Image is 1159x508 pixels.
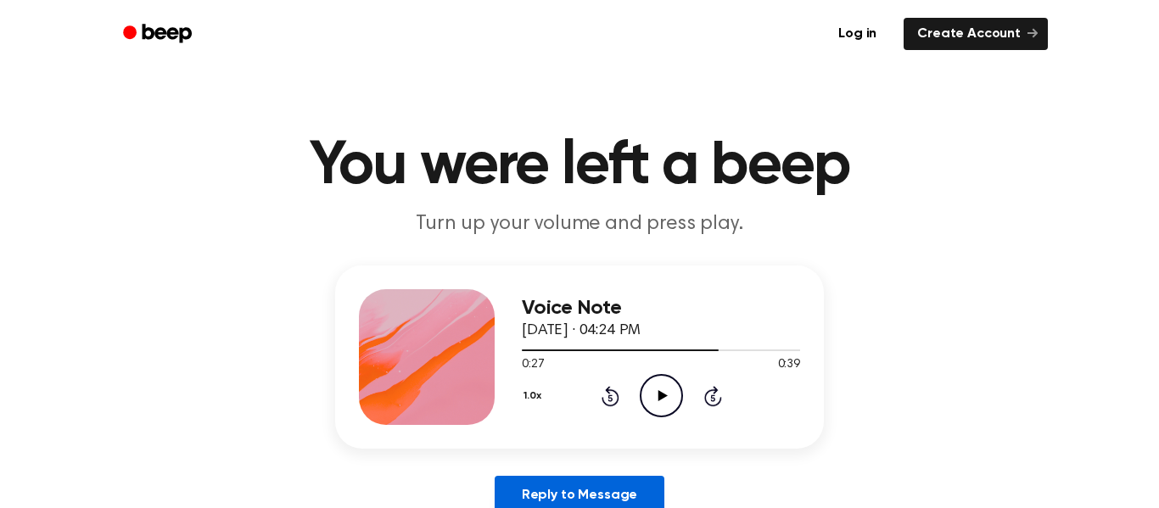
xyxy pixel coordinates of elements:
[821,14,893,53] a: Log in
[522,382,547,410] button: 1.0x
[254,210,905,238] p: Turn up your volume and press play.
[522,356,544,374] span: 0:27
[111,18,207,51] a: Beep
[904,18,1048,50] a: Create Account
[522,297,800,320] h3: Voice Note
[145,136,1014,197] h1: You were left a beep
[522,323,641,338] span: [DATE] · 04:24 PM
[778,356,800,374] span: 0:39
